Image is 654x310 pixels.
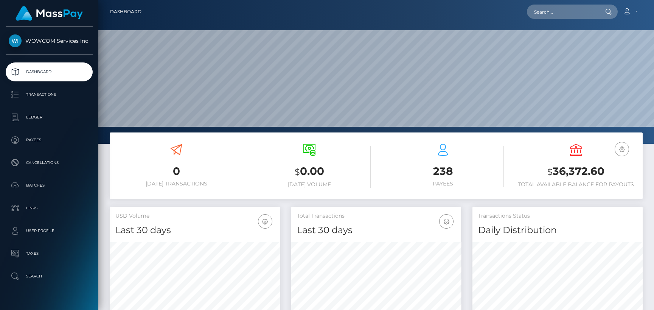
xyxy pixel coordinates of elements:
[16,6,83,21] img: MassPay Logo
[515,181,637,188] h6: Total Available Balance for Payouts
[115,181,237,187] h6: [DATE] Transactions
[515,164,637,179] h3: 36,372.60
[297,224,456,237] h4: Last 30 days
[6,153,93,172] a: Cancellations
[9,157,90,168] p: Cancellations
[115,212,274,220] h5: USD Volume
[382,181,504,187] h6: Payees
[9,134,90,146] p: Payees
[295,167,300,177] small: $
[297,212,456,220] h5: Total Transactions
[6,62,93,81] a: Dashboard
[382,164,504,179] h3: 238
[249,181,370,188] h6: [DATE] Volume
[9,225,90,237] p: User Profile
[9,34,22,47] img: WOWCOM Services Inc
[527,5,598,19] input: Search...
[6,131,93,150] a: Payees
[249,164,370,179] h3: 0.00
[110,4,141,20] a: Dashboard
[6,85,93,104] a: Transactions
[6,199,93,218] a: Links
[6,37,93,44] span: WOWCOM Services Inc
[547,167,553,177] small: $
[9,203,90,214] p: Links
[9,89,90,100] p: Transactions
[6,267,93,286] a: Search
[9,112,90,123] p: Ledger
[9,66,90,78] p: Dashboard
[115,224,274,237] h4: Last 30 days
[6,221,93,240] a: User Profile
[6,244,93,263] a: Taxes
[6,176,93,195] a: Batches
[9,271,90,282] p: Search
[9,180,90,191] p: Batches
[6,108,93,127] a: Ledger
[478,224,637,237] h4: Daily Distribution
[478,212,637,220] h5: Transactions Status
[9,248,90,259] p: Taxes
[115,164,237,179] h3: 0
